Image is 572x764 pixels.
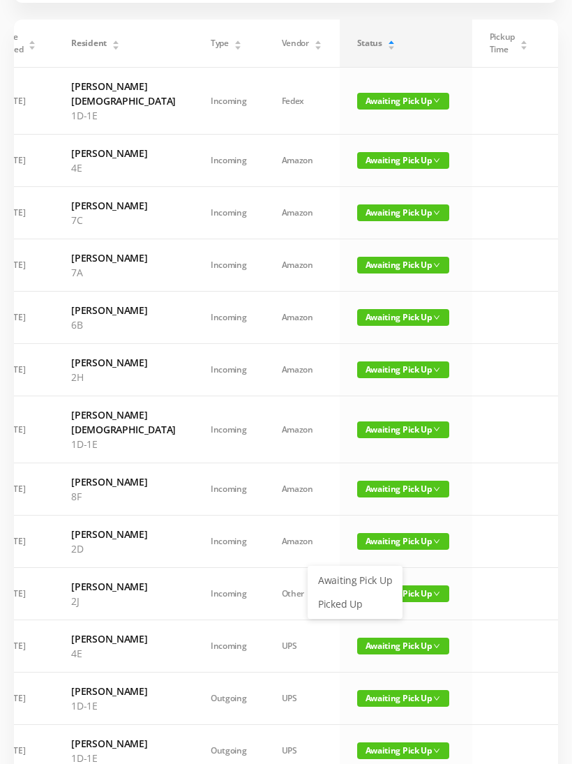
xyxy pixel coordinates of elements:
[193,292,264,344] td: Incoming
[211,37,229,50] span: Type
[71,160,176,175] p: 4E
[264,68,340,135] td: Fedex
[71,198,176,213] h6: [PERSON_NAME]
[314,38,322,43] i: icon: caret-up
[357,638,449,654] span: Awaiting Pick Up
[433,590,440,597] i: icon: down
[314,44,322,48] i: icon: caret-down
[71,527,176,541] h6: [PERSON_NAME]
[193,239,264,292] td: Incoming
[387,44,395,48] i: icon: caret-down
[71,370,176,384] p: 2H
[357,152,449,169] span: Awaiting Pick Up
[433,538,440,545] i: icon: down
[71,108,176,123] p: 1D-1E
[234,38,242,47] div: Sort
[71,646,176,661] p: 4E
[433,695,440,702] i: icon: down
[264,463,340,516] td: Amazon
[264,620,340,673] td: UPS
[264,568,340,620] td: Other
[71,265,176,280] p: 7A
[357,421,449,438] span: Awaiting Pick Up
[29,44,36,48] i: icon: caret-down
[71,698,176,713] p: 1D-1E
[193,568,264,620] td: Incoming
[193,516,264,568] td: Incoming
[234,38,241,43] i: icon: caret-up
[193,620,264,673] td: Incoming
[71,541,176,556] p: 2D
[433,97,440,104] i: icon: down
[264,239,340,292] td: Amazon
[357,690,449,707] span: Awaiting Pick Up
[112,38,120,47] div: Sort
[71,474,176,489] h6: [PERSON_NAME]
[264,187,340,239] td: Amazon
[264,344,340,396] td: Amazon
[29,38,36,43] i: icon: caret-up
[264,135,340,187] td: Amazon
[387,38,395,43] i: icon: caret-up
[71,37,107,50] span: Resident
[357,481,449,497] span: Awaiting Pick Up
[264,396,340,463] td: Amazon
[433,747,440,754] i: icon: down
[433,157,440,164] i: icon: down
[71,437,176,451] p: 1D-1E
[71,146,176,160] h6: [PERSON_NAME]
[71,631,176,646] h6: [PERSON_NAME]
[433,262,440,269] i: icon: down
[520,44,527,48] i: icon: caret-down
[193,344,264,396] td: Incoming
[310,593,400,615] a: Picked Up
[433,486,440,493] i: icon: down
[520,38,527,43] i: icon: caret-up
[71,684,176,698] h6: [PERSON_NAME]
[193,187,264,239] td: Incoming
[193,673,264,725] td: Outgoing
[71,355,176,370] h6: [PERSON_NAME]
[71,579,176,594] h6: [PERSON_NAME]
[433,209,440,216] i: icon: down
[433,314,440,321] i: icon: down
[357,257,449,274] span: Awaiting Pick Up
[112,44,119,48] i: icon: caret-down
[112,38,119,43] i: icon: caret-up
[193,68,264,135] td: Incoming
[71,407,176,437] h6: [PERSON_NAME][DEMOGRAPHIC_DATA]
[71,594,176,608] p: 2J
[357,37,382,50] span: Status
[357,742,449,759] span: Awaiting Pick Up
[357,361,449,378] span: Awaiting Pick Up
[71,250,176,265] h6: [PERSON_NAME]
[490,31,515,56] span: Pickup Time
[71,736,176,751] h6: [PERSON_NAME]
[71,79,176,108] h6: [PERSON_NAME][DEMOGRAPHIC_DATA]
[193,135,264,187] td: Incoming
[520,38,528,47] div: Sort
[433,426,440,433] i: icon: down
[433,643,440,650] i: icon: down
[387,38,396,47] div: Sort
[264,516,340,568] td: Amazon
[71,317,176,332] p: 6B
[282,37,309,50] span: Vendor
[28,38,36,47] div: Sort
[71,489,176,504] p: 8F
[357,93,449,110] span: Awaiting Pick Up
[264,292,340,344] td: Amazon
[193,396,264,463] td: Incoming
[234,44,241,48] i: icon: caret-down
[264,673,340,725] td: UPS
[314,38,322,47] div: Sort
[357,309,449,326] span: Awaiting Pick Up
[357,585,449,602] span: Awaiting Pick Up
[433,366,440,373] i: icon: down
[310,569,400,592] a: Awaiting Pick Up
[357,204,449,221] span: Awaiting Pick Up
[357,533,449,550] span: Awaiting Pick Up
[193,463,264,516] td: Incoming
[71,303,176,317] h6: [PERSON_NAME]
[71,213,176,227] p: 7C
